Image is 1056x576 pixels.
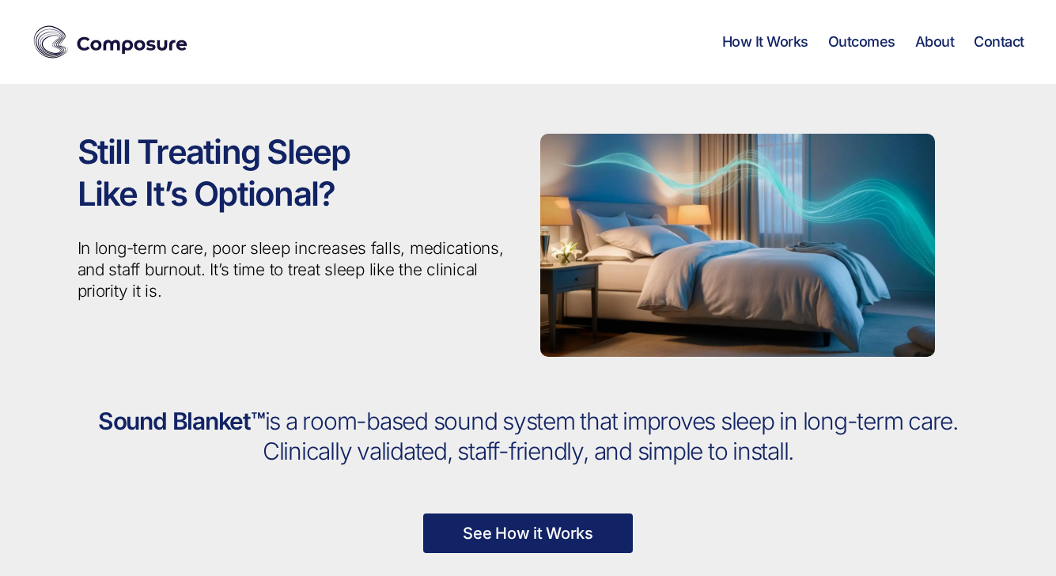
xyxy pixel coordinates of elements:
h1: Still Treating Sleep Like It’s Optional? [78,131,517,214]
a: How It Works [722,33,808,51]
img: Composure [32,22,190,62]
h2: Sound Blanket™ [78,407,979,466]
nav: Horizontal [722,33,1024,51]
a: About [915,33,955,51]
span: is a room-based sound system that improves sleep in long-term care. Clinically validated, staff-f... [263,407,958,465]
p: In long-term care, poor sleep increases falls, medications, and staff burnout. It’s time to treat... [78,238,517,302]
a: Contact [974,33,1024,51]
a: Outcomes [828,33,895,51]
a: See How it Works [423,513,633,553]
